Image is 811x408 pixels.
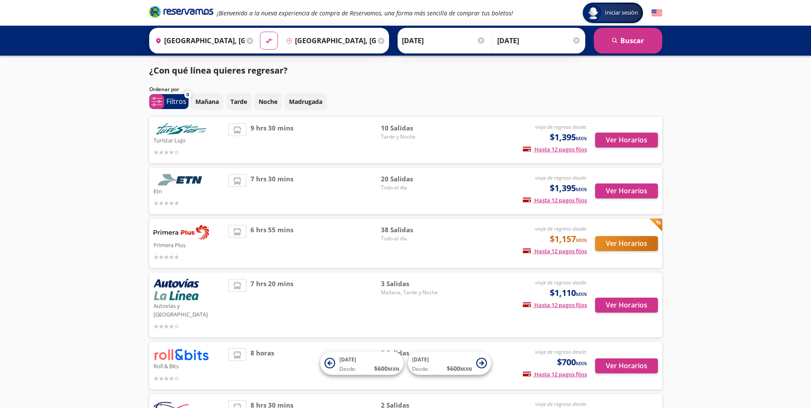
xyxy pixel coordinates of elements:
[535,123,587,130] em: viaje de regreso desde:
[602,9,641,17] span: Iniciar sesión
[550,287,587,299] span: $1,110
[595,358,658,373] button: Ver Horarios
[191,93,224,110] button: Mañana
[254,93,282,110] button: Noche
[535,348,587,355] em: viaje de regreso desde:
[557,356,587,369] span: $700
[381,174,441,184] span: 20 Salidas
[576,186,587,192] small: MXN
[523,301,587,309] span: Hasta 12 pagos fijos
[447,364,472,373] span: $ 600
[259,97,277,106] p: Noche
[595,183,658,198] button: Ver Horarios
[153,186,224,196] p: Etn
[535,400,587,408] em: viaje de regreso desde:
[153,239,224,250] p: Primera Plus
[402,30,486,51] input: Elegir Fecha
[381,348,441,358] span: 2 Salidas
[374,364,399,373] span: $ 600
[412,356,429,363] span: [DATE]
[576,237,587,243] small: MXN
[283,30,376,51] input: Buscar Destino
[550,233,587,245] span: $1,157
[153,361,224,371] p: Roll & Bits
[412,365,429,373] span: Desde:
[153,279,199,300] img: Autovías y La Línea
[381,225,441,235] span: 38 Salidas
[523,370,587,378] span: Hasta 12 pagos fijos
[289,97,322,106] p: Madrugada
[595,298,658,313] button: Ver Horarios
[576,360,587,367] small: MXN
[388,366,399,372] small: MXN
[576,291,587,297] small: MXN
[149,94,189,109] button: 0Filtros
[320,352,404,375] button: [DATE]Desde:$600MXN
[594,28,662,53] button: Buscar
[153,225,209,239] img: Primera Plus
[381,289,441,296] span: Mañana, Tarde y Noche
[497,30,581,51] input: Opcional
[153,300,224,319] p: Autovías y [GEOGRAPHIC_DATA]
[149,5,213,18] i: Brand Logo
[186,91,189,98] span: 0
[251,348,274,383] span: 8 horas
[550,131,587,144] span: $1,395
[251,225,293,262] span: 6 hrs 55 mins
[535,279,587,286] em: viaje de regreso desde:
[217,9,513,17] em: ¡Bienvenido a la nueva experiencia de compra de Reservamos, una forma más sencilla de comprar tus...
[595,236,658,251] button: Ver Horarios
[576,135,587,142] small: MXN
[408,352,491,375] button: [DATE]Desde:$600MXN
[195,97,219,106] p: Mañana
[381,279,441,289] span: 3 Salidas
[149,5,213,21] a: Brand Logo
[153,348,209,361] img: Roll & Bits
[381,184,441,192] span: Todo el día
[166,96,186,106] p: Filtros
[149,64,288,77] p: ¿Con qué línea quieres regresar?
[535,225,587,232] em: viaje de regreso desde:
[652,8,662,18] button: English
[152,30,245,51] input: Buscar Origen
[339,356,356,363] span: [DATE]
[460,366,472,372] small: MXN
[251,279,293,331] span: 7 hrs 20 mins
[284,93,327,110] button: Madrugada
[251,123,293,157] span: 9 hrs 30 mins
[595,133,658,148] button: Ver Horarios
[523,196,587,204] span: Hasta 12 pagos fijos
[153,135,224,145] p: Turistar Lujo
[381,123,441,133] span: 10 Salidas
[153,174,209,186] img: Etn
[153,123,209,135] img: Turistar Lujo
[535,174,587,181] em: viaje de regreso desde:
[550,182,587,195] span: $1,395
[339,365,356,373] span: Desde:
[381,235,441,242] span: Todo el día
[523,145,587,153] span: Hasta 12 pagos fijos
[523,247,587,255] span: Hasta 12 pagos fijos
[226,93,252,110] button: Tarde
[381,133,441,141] span: Tarde y Noche
[251,174,293,208] span: 7 hrs 30 mins
[149,86,179,93] p: Ordenar por
[230,97,247,106] p: Tarde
